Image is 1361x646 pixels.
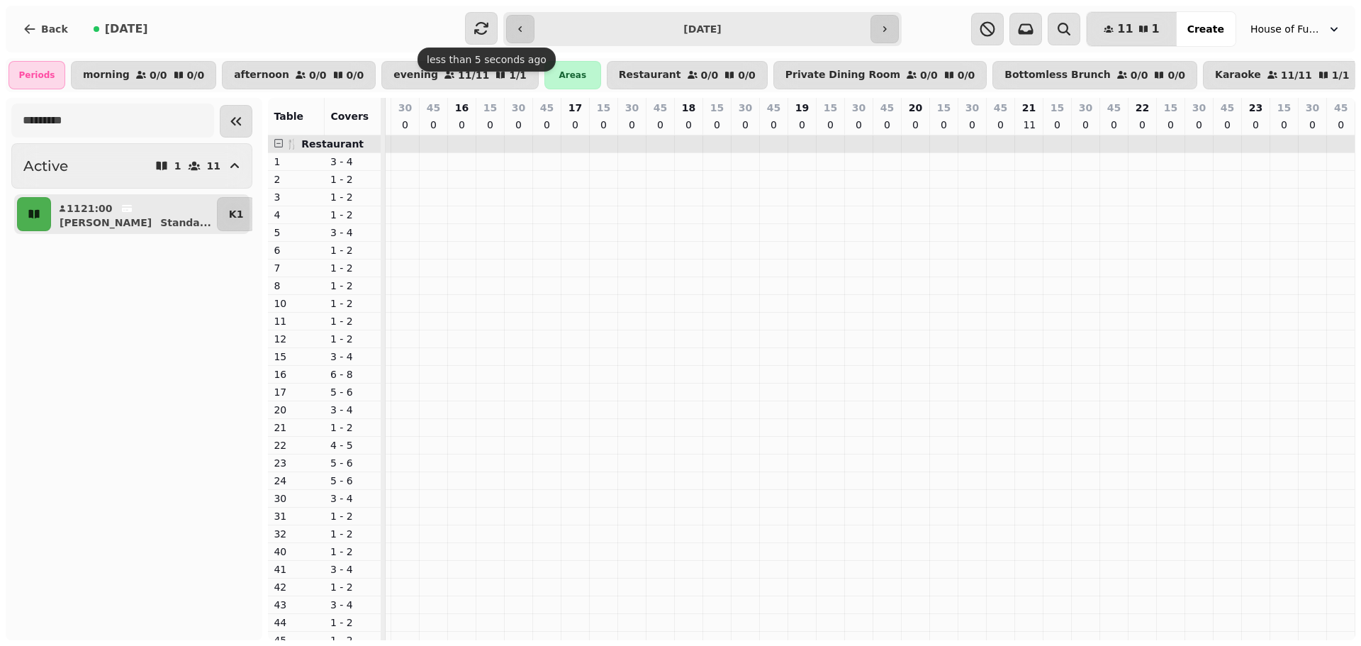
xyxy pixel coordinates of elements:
p: 0 [1136,118,1148,132]
p: 3 [274,190,319,204]
p: 41 [274,562,319,577]
p: 15 [937,101,951,115]
p: 45 [767,101,780,115]
p: 30 [398,101,412,115]
p: 15 [274,350,319,364]
p: 23 [1249,101,1262,115]
p: afternoon [234,69,289,81]
p: 3 - 4 [330,491,376,506]
p: 0 / 0 [738,70,756,80]
p: 20 [274,403,319,417]
p: 1 [174,161,181,171]
p: evening [393,69,438,81]
p: 43 [274,598,319,612]
p: 45 [1334,101,1348,115]
h2: Active [23,156,68,176]
p: 3 - 4 [330,225,376,240]
p: 1 - 2 [330,314,376,328]
p: 45 [1107,101,1121,115]
p: 45 [427,101,440,115]
p: 3 - 4 [330,562,376,577]
p: 30 [965,101,979,115]
p: 21:00 [81,201,113,216]
p: 15 [1277,101,1291,115]
p: 42 [274,580,319,594]
p: 11 / 11 [458,70,489,80]
p: 8 [274,279,319,293]
p: 0 [995,118,1006,132]
p: 0 [1278,118,1289,132]
p: Standa ... [160,216,211,230]
p: 0 [1080,118,1091,132]
p: 15 [1051,101,1064,115]
p: 5 - 6 [330,474,376,488]
p: 4 [274,208,319,222]
p: 0 / 0 [187,70,205,80]
p: 0 / 0 [150,70,167,80]
p: 0 [1165,118,1176,132]
p: 45 [654,101,667,115]
p: 30 [512,101,525,115]
p: 45 [540,101,554,115]
p: 0 [598,118,609,132]
span: 11 [1117,23,1133,35]
p: 20 [909,101,922,115]
p: 30 [625,101,639,115]
p: 0 [484,118,495,132]
p: 11 [274,314,319,328]
p: 45 [1221,101,1234,115]
p: 0 / 0 [347,70,364,80]
p: K1 [229,207,244,221]
p: 0 / 0 [920,70,938,80]
p: 0 [541,118,552,132]
p: 1 - 2 [330,527,376,541]
div: less than 5 seconds ago [418,48,556,72]
p: 1 - 2 [330,261,376,275]
button: Private Dining Room0/00/0 [773,61,987,89]
p: 1 - 2 [330,332,376,346]
p: 0 [569,118,581,132]
p: 1 - 2 [330,580,376,594]
p: 0 / 0 [1167,70,1185,80]
p: 0 [654,118,666,132]
p: 30 [852,101,866,115]
p: 30 [1079,101,1092,115]
p: 11 [1023,118,1034,132]
p: 0 [626,118,637,132]
p: 22 [1136,101,1149,115]
button: Bottomless Brunch0/00/0 [992,61,1197,89]
p: 32 [274,527,319,541]
p: Karaoke [1215,69,1261,81]
p: 2 [274,172,319,186]
button: House of Fu Manchester [1242,16,1350,42]
p: 15 [710,101,724,115]
p: 0 [399,118,410,132]
div: Periods [9,61,65,89]
p: morning [83,69,130,81]
p: 0 / 0 [309,70,327,80]
p: 0 [427,118,439,132]
p: 0 [1221,118,1233,132]
button: 111 [1087,12,1176,46]
p: 4 - 5 [330,438,376,452]
p: 1 - 2 [330,279,376,293]
span: Table [274,111,303,122]
p: 31 [274,509,319,523]
p: 3 - 4 [330,350,376,364]
p: 7 [274,261,319,275]
span: House of Fu Manchester [1250,22,1321,36]
p: 11 / 11 [1281,70,1312,80]
p: 19 [795,101,809,115]
p: 40 [274,545,319,559]
button: K1 [217,197,256,231]
p: 0 [938,118,949,132]
p: 45 [994,101,1007,115]
button: Create [1176,12,1236,46]
p: 17 [274,385,319,399]
p: 1 - 2 [330,616,376,630]
p: [PERSON_NAME] [60,216,152,230]
p: 17 [569,101,582,115]
p: 0 [881,118,892,132]
p: 15 [597,101,610,115]
p: 12 [274,332,319,346]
